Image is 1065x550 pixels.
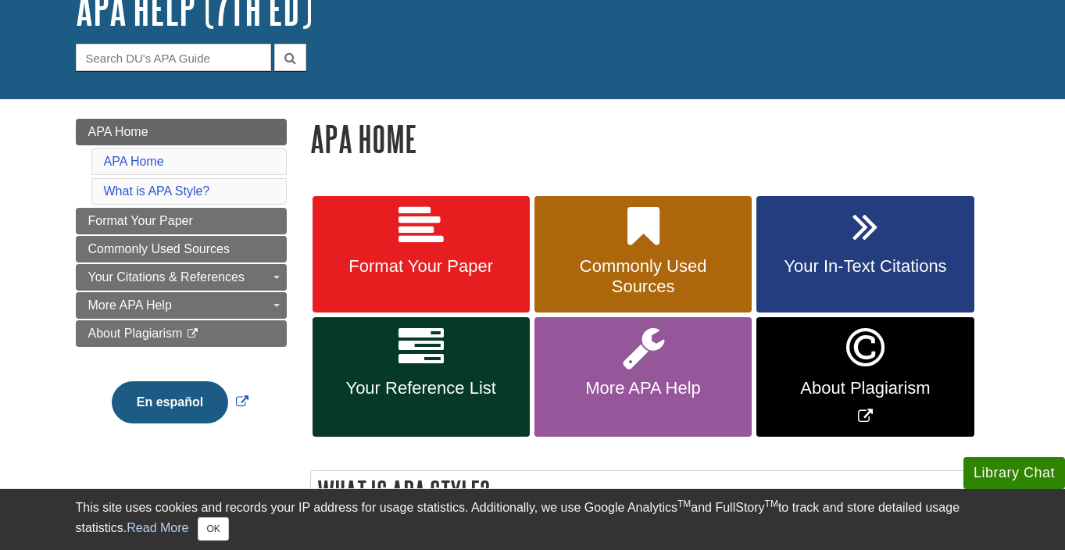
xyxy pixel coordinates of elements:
a: APA Home [76,119,287,145]
span: Commonly Used Sources [546,256,740,297]
span: Your Reference List [324,378,518,398]
span: About Plagiarism [88,327,183,340]
span: More APA Help [88,298,172,312]
span: Your Citations & References [88,270,245,284]
button: Close [198,517,228,541]
a: Link opens in new window [108,395,252,409]
div: This site uses cookies and records your IP address for usage statistics. Additionally, we use Goo... [76,498,990,541]
sup: TM [677,498,691,509]
a: More APA Help [534,317,752,437]
span: About Plagiarism [768,378,962,398]
span: Commonly Used Sources [88,242,230,255]
a: Format Your Paper [76,208,287,234]
span: Format Your Paper [324,256,518,277]
span: APA Home [88,125,148,138]
button: Library Chat [963,457,1065,489]
a: Your In-Text Citations [756,196,974,313]
span: Format Your Paper [88,214,193,227]
div: Guide Page Menu [76,119,287,450]
a: Read More [127,521,188,534]
a: About Plagiarism [76,320,287,347]
sup: TM [765,498,778,509]
a: Your Citations & References [76,264,287,291]
a: What is APA Style? [104,184,210,198]
a: Your Reference List [313,317,530,437]
a: Commonly Used Sources [76,236,287,262]
a: Commonly Used Sources [534,196,752,313]
button: En español [112,381,228,423]
a: APA Home [104,155,164,168]
input: Search DU's APA Guide [76,44,271,71]
span: Your In-Text Citations [768,256,962,277]
i: This link opens in a new window [186,329,199,339]
span: More APA Help [546,378,740,398]
a: Format Your Paper [313,196,530,313]
h2: What is APA Style? [311,471,989,512]
a: Link opens in new window [756,317,974,437]
h1: APA Home [310,119,990,159]
a: More APA Help [76,292,287,319]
